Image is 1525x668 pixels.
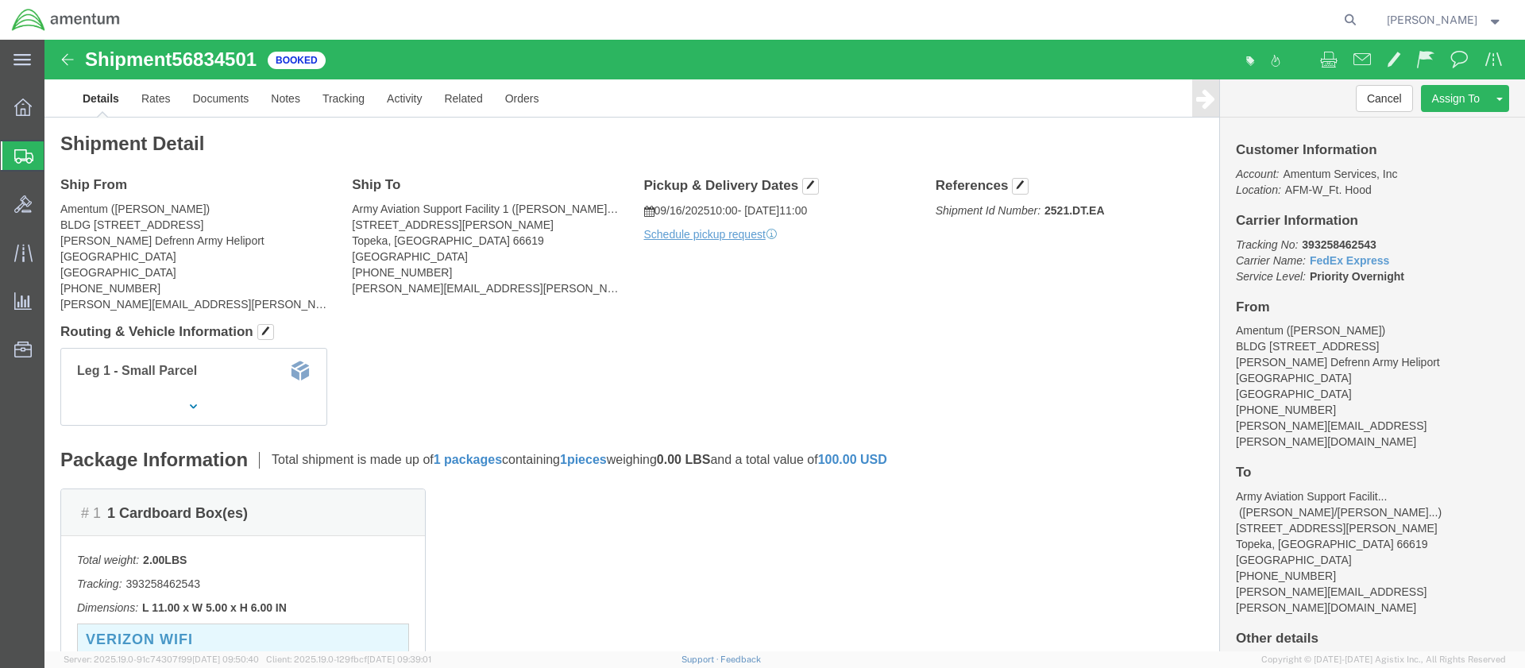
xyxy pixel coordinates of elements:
span: [DATE] 09:39:01 [367,654,431,664]
a: Feedback [720,654,761,664]
span: Client: 2025.19.0-129fbcf [266,654,431,664]
span: Copyright © [DATE]-[DATE] Agistix Inc., All Rights Reserved [1261,653,1506,666]
a: Support [681,654,721,664]
span: Server: 2025.19.0-91c74307f99 [64,654,259,664]
button: [PERSON_NAME] [1386,10,1504,29]
span: [DATE] 09:50:40 [192,654,259,664]
iframe: FS Legacy Container [44,40,1525,651]
span: Ronald Pineda [1387,11,1477,29]
img: logo [11,8,121,32]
